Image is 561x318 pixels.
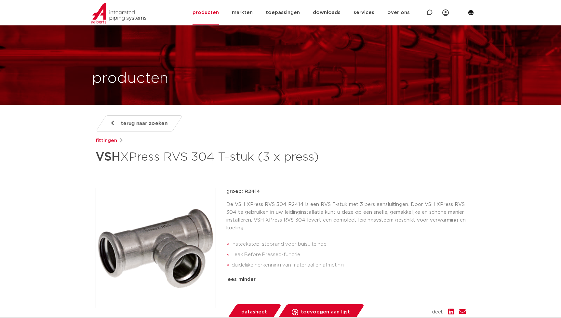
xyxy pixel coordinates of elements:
span: terug naar zoeken [121,118,167,129]
span: deel: [432,308,443,316]
a: fittingen [96,137,117,145]
li: duidelijke herkenning van materiaal en afmeting [232,260,466,270]
h1: producten [92,68,168,89]
span: toevoegen aan lijst [301,307,350,317]
img: Product Image for VSH XPress RVS 304 T-stuk (3 x press) [96,188,216,308]
div: lees minder [226,276,466,283]
li: insteekstop: stoprand voor buisuiteinde [232,239,466,250]
h1: XPress RVS 304 T-stuk (3 x press) [96,147,340,167]
span: datasheet [241,307,267,317]
a: terug naar zoeken [95,115,182,132]
li: Leak Before Pressed-functie [232,250,466,260]
strong: VSH [96,151,120,163]
p: groep: R2414 [226,188,466,195]
p: De VSH XPress RVS 304 R2414 is een RVS T-stuk met 3 pers aansluitingen. Door VSH XPress RVS 304 t... [226,201,466,232]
